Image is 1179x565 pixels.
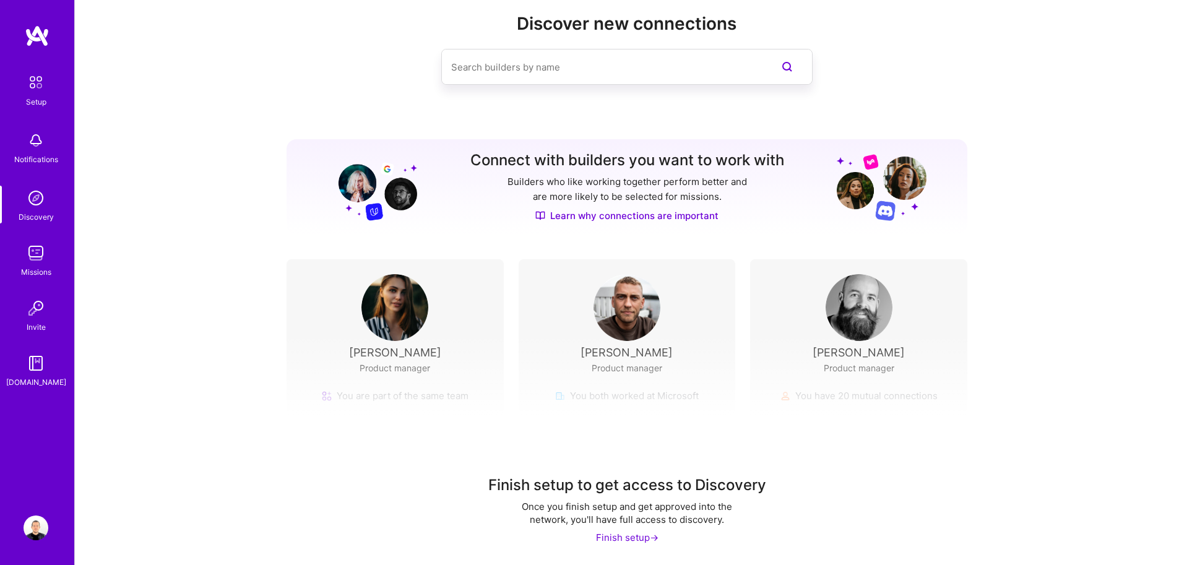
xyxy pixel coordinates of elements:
h3: Connect with builders you want to work with [470,152,784,170]
img: logo [25,25,50,47]
div: [DOMAIN_NAME] [6,376,66,389]
img: User Avatar [361,274,428,341]
img: User Avatar [24,515,48,540]
a: Learn why connections are important [535,209,719,222]
img: teamwork [24,241,48,265]
img: Invite [24,296,48,321]
img: Grow your network [327,153,417,221]
div: Finish setup to get access to Discovery [488,475,766,495]
img: User Avatar [826,274,892,341]
img: discovery [24,186,48,210]
div: Finish setup -> [596,531,659,544]
input: Search builders by name [451,51,753,83]
div: Discovery [19,210,54,223]
div: Missions [21,265,51,278]
img: Grow your network [837,153,926,221]
img: User Avatar [594,274,660,341]
img: bell [24,128,48,153]
a: User Avatar [20,515,51,540]
img: setup [23,69,49,95]
div: Setup [26,95,46,108]
div: Invite [27,321,46,334]
img: Discover [535,210,545,221]
img: guide book [24,351,48,376]
div: Once you finish setup and get approved into the network, you'll have full access to discovery. [503,500,751,526]
i: icon SearchPurple [780,59,795,74]
h2: Discover new connections [287,14,967,34]
div: Notifications [14,153,58,166]
p: Builders who like working together perform better and are more likely to be selected for missions. [505,175,749,204]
